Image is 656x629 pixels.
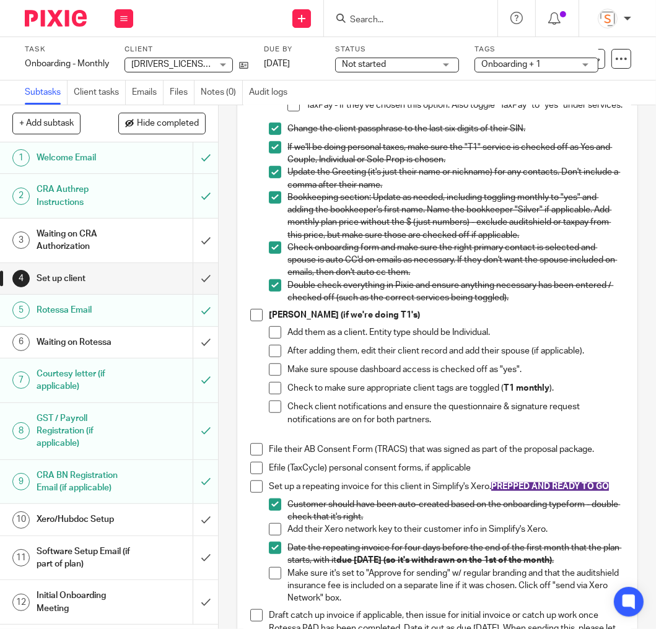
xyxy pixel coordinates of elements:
label: Client [125,45,248,54]
h1: Initial Onboarding Meeting [37,586,133,618]
div: 9 [12,473,30,490]
p: Customer should have been auto-created based on the onboarding typeform - double check that it's ... [287,498,624,524]
h1: Xero/Hubdoc Setup [37,510,133,529]
p: Check client notifications and ensure the questionnaire & signature request notifications are on ... [287,401,624,426]
p: Change the client passphrase to the last six digits of their SIN. [287,123,624,135]
h1: Waiting on Rotessa [37,333,133,352]
p: Check to make sure appropriate client tags are toggled ( ). [287,382,624,394]
a: Subtasks [25,80,68,105]
h1: Waiting on CRA Authorization [37,225,133,256]
a: Audit logs [249,80,294,105]
div: 5 [12,301,30,319]
strong: due [DATE] (so it's withdrawn on the 1st of the month) [336,556,552,565]
div: 1 [12,149,30,167]
p: Set up a repeating invoice for this client in Simplify's Xero. [269,480,624,493]
h1: Rotessa Email [37,301,133,319]
strong: [PERSON_NAME] (if we're doing T1's) [269,311,420,319]
p: Make sure it's set to "Approve for sending" w/ regular branding and that the auditshield insuranc... [287,567,624,605]
span: [DATE] [264,59,290,68]
img: Screenshot%202023-11-29%20141159.png [598,9,618,28]
span: Not started [342,60,386,69]
span: Hide completed [137,119,199,129]
p: Bookkeeping section: Update as needed, including toggling monthly to "yes" and adding the bookkee... [287,191,624,241]
p: If we'll be doing personal taxes, make sure the "T1" service is checked off as Yes and Couple, In... [287,141,624,167]
h1: Courtesy letter (if applicable) [37,365,133,396]
img: Pixie [25,10,87,27]
p: Efile (TaxCycle) personal consent forms, if applicable [269,462,624,474]
h1: Set up client [37,269,133,288]
span: [DRIVERS_LICENSE_NUMBER] Alberta Ltd. [131,60,297,69]
div: 10 [12,511,30,529]
a: Notes (0) [201,80,243,105]
h1: CRA BN Registration Email (if applicable) [37,466,133,498]
a: Files [170,80,195,105]
h1: CRA Authrep Instructions [37,180,133,212]
label: Task [25,45,109,54]
div: 2 [12,188,30,205]
div: 11 [12,549,30,566]
p: Add their Xero network key to their customer info in Simplify's Xero. [287,523,624,536]
div: 3 [12,232,30,249]
label: Due by [264,45,320,54]
div: 7 [12,371,30,389]
div: 4 [12,270,30,287]
span: Onboarding + 1 [481,60,541,69]
div: Onboarding - Monthly [25,58,109,70]
button: + Add subtask [12,113,81,134]
span: PREPPED AND READY TO GO [491,482,609,491]
h1: GST / Payroll Registration (if applicable) [37,409,133,453]
h1: Welcome Email [37,149,133,167]
h1: Software Setup Email (if part of plan) [37,542,133,574]
p: File their AB Consent Form (TRACS) that was signed as part of the proposal package. [269,443,624,456]
p: Update the Greeting (it's just their name or nickname) for any contacts. Don't include a comma af... [287,166,624,191]
p: Double check everything in Pixie and ensure anything necessary has been entered / checked off (su... [287,279,624,305]
input: Search [349,15,460,26]
label: Tags [475,45,598,54]
div: 8 [12,422,30,440]
div: 12 [12,594,30,611]
a: Emails [132,80,164,105]
p: Check onboarding form and make sure the right primary contact is selected and spouse is auto CC'd... [287,241,624,279]
p: Add them as a client. Entity type should be Individual. [287,326,624,339]
label: Status [335,45,459,54]
strong: T1 monthly [504,384,549,393]
button: Hide completed [118,113,206,134]
a: Client tasks [74,80,126,105]
p: After adding them, edit their client record and add their spouse (if applicable). [287,345,624,357]
div: 6 [12,334,30,351]
p: Date the repeating invoice for four days before the end of the first month that the plan starts, ... [287,542,624,567]
p: Make sure spouse dashboard access is checked off as "yes". [287,363,624,376]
